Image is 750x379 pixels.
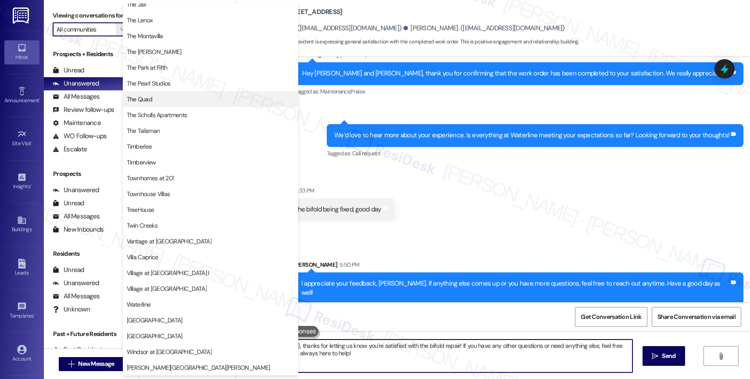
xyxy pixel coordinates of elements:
span: Villa Caprice [127,253,158,261]
span: Vantage at [GEOGRAPHIC_DATA] [127,237,211,246]
div: 3:33 PM [293,186,314,195]
span: Call request [352,150,380,157]
div: Review follow-ups [53,105,114,114]
a: Site Visit • [4,127,39,150]
div: We’d love to hear more about your experience. Is everything at Waterline meeting your expectation... [334,131,729,140]
i:  [68,361,75,368]
div: Unread [53,66,84,75]
span: Village at [GEOGRAPHIC_DATA] I [127,268,209,277]
a: Account [4,342,39,366]
span: The Park at Fifth [127,63,168,72]
div: I appreciate your feedback, [PERSON_NAME]. If anything else comes up or you have more questions, ... [301,279,729,298]
label: Viewing conversations for [53,9,130,22]
div: New Inbounds [53,225,104,234]
span: Timberlee [127,142,152,151]
div: [PERSON_NAME] [294,260,743,272]
span: [GEOGRAPHIC_DATA] [127,332,182,340]
div: All Messages [53,92,100,101]
span: • [34,311,35,318]
span: The Talisman [127,126,160,135]
div: Satisfied with the bifold being fixed, good day [257,205,381,214]
span: New Message [78,359,114,368]
span: Townhouse Villas [127,189,170,198]
div: Unanswered [53,279,99,288]
span: The Lenox [127,16,153,25]
div: Unanswered [53,186,99,195]
div: Tagged as: [295,85,743,98]
span: Maintenance , [320,88,350,95]
span: Village at [GEOGRAPHIC_DATA] [127,284,207,293]
i:  [652,353,658,360]
span: Windsor at [GEOGRAPHIC_DATA] [127,347,212,356]
div: All Messages [53,292,100,301]
div: Maintenance [53,118,101,128]
a: Leads [4,256,39,280]
span: [PERSON_NAME][GEOGRAPHIC_DATA][PERSON_NAME] [127,363,270,372]
div: Prospects [44,169,139,179]
img: ResiDesk Logo [13,7,31,24]
button: Send [643,346,685,366]
textarea: To enrich screen reader interactions, please activate Accessibility in Grammarly extension settings [248,340,632,372]
span: Send [662,351,675,361]
span: • [39,96,40,102]
span: : The resident is expressing general satisfaction with the completed work order. This is positive... [240,37,579,46]
i:  [120,26,125,33]
span: The Pearl Studios [127,79,171,88]
button: Get Conversation Link [575,307,647,327]
div: Unread [53,199,84,208]
span: Share Conversation via email [657,312,736,322]
span: The Quad [127,95,152,104]
div: Unread [53,265,84,275]
span: • [32,139,33,145]
div: Tagged as: [327,147,743,160]
span: The Montavilla [127,32,163,40]
div: [PERSON_NAME]. ([EMAIL_ADDRESS][DOMAIN_NAME]) [404,24,565,33]
span: Twin Creeks [127,221,157,230]
a: Templates • [4,299,39,323]
span: TreeHouse [127,205,154,214]
span: [GEOGRAPHIC_DATA] [127,316,182,325]
span: • [30,182,32,188]
div: Past Residents [53,345,106,354]
span: The [PERSON_NAME] [127,47,182,56]
span: Waterline [127,300,151,309]
div: All Messages [53,212,100,221]
a: Buildings [4,213,39,236]
div: Hey [PERSON_NAME] and [PERSON_NAME], thank you for confirming that the work order has been comple... [302,69,729,78]
button: New Message [59,357,124,371]
div: Past + Future Residents [44,329,139,339]
div: 5:50 PM [337,260,359,269]
button: Share Conversation via email [652,307,741,327]
span: Townhomes at 201 [127,174,175,182]
div: [PERSON_NAME] [249,186,395,198]
div: Unanswered [53,79,99,88]
input: All communities [57,22,116,36]
a: Inbox [4,40,39,64]
span: Timberview [127,158,156,167]
div: [PERSON_NAME]. ([EMAIL_ADDRESS][DOMAIN_NAME]) [240,24,402,33]
span: The Scholls Apartments [127,111,187,119]
i:  [718,353,724,360]
div: Escalate [53,145,87,154]
div: Residents [44,249,139,258]
a: Insights • [4,170,39,193]
div: Tagged as: [249,221,395,233]
span: Praise [350,88,365,95]
div: Prospects + Residents [44,50,139,59]
div: WO Follow-ups [53,132,107,141]
div: Unknown [53,305,90,314]
span: Get Conversation Link [581,312,641,322]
